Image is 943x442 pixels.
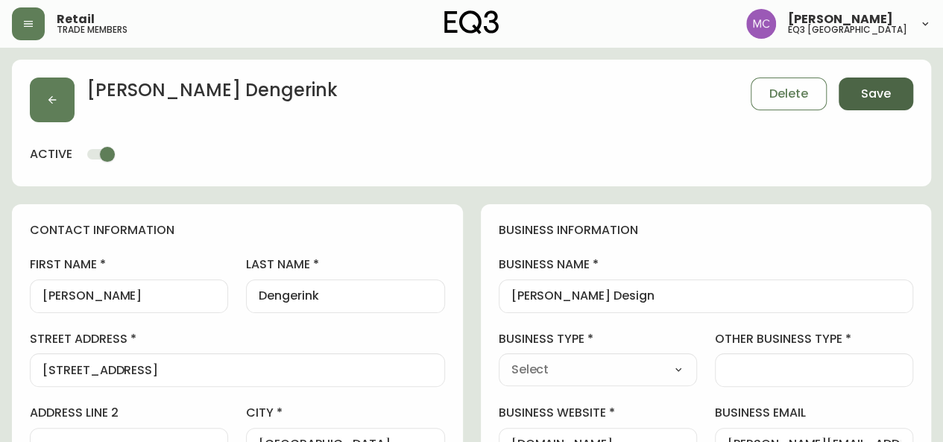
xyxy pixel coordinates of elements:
[30,146,72,162] h4: active
[769,86,808,102] span: Delete
[246,256,444,273] label: last name
[788,25,907,34] h5: eq3 [GEOGRAPHIC_DATA]
[57,25,127,34] h5: trade members
[715,405,913,421] label: business email
[788,13,893,25] span: [PERSON_NAME]
[746,9,776,39] img: 6dbdb61c5655a9a555815750a11666cc
[499,256,914,273] label: business name
[839,78,913,110] button: Save
[499,331,697,347] label: business type
[30,405,228,421] label: address line 2
[30,256,228,273] label: first name
[86,78,338,110] h2: [PERSON_NAME] Dengerink
[246,405,444,421] label: city
[499,405,697,421] label: business website
[444,10,499,34] img: logo
[30,222,445,239] h4: contact information
[499,222,914,239] h4: business information
[751,78,827,110] button: Delete
[30,331,445,347] label: street address
[861,86,891,102] span: Save
[715,331,913,347] label: other business type
[57,13,95,25] span: Retail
